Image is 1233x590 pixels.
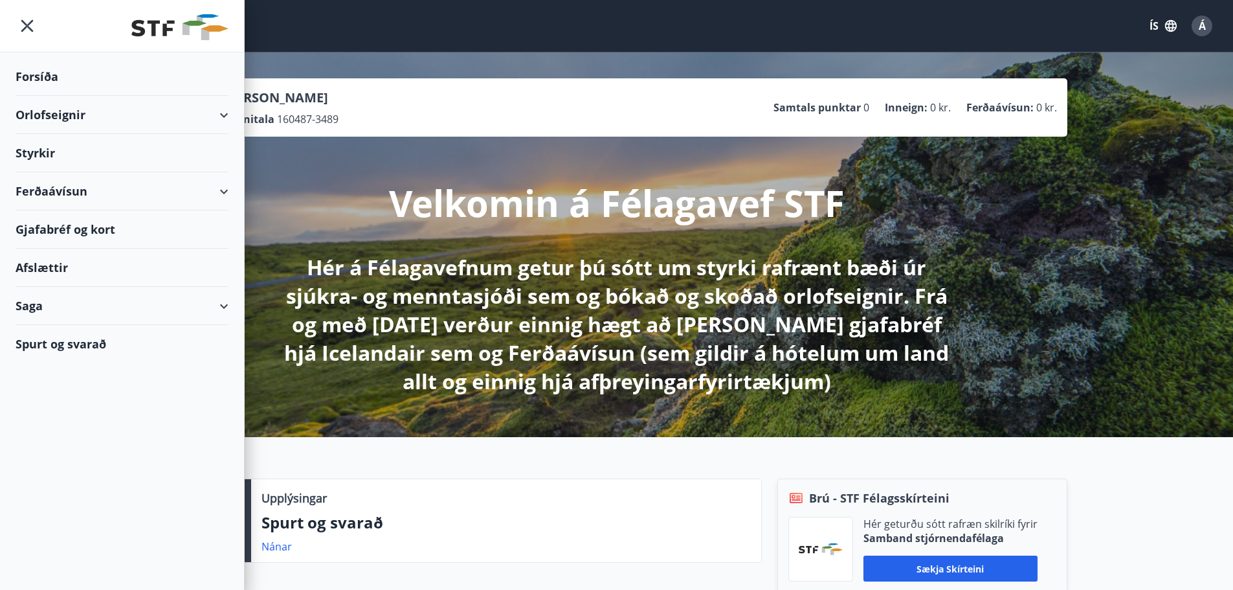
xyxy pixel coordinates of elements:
[863,556,1038,582] button: Sækja skírteini
[1142,14,1184,38] button: ÍS
[16,134,228,172] div: Styrkir
[16,96,228,134] div: Orlofseignir
[799,543,843,555] img: vjCaq2fThgY3EUYqSgpjEiBg6WP39ov69hlhuPVN.png
[966,100,1034,115] p: Ferðaávísun :
[16,325,228,363] div: Spurt og svarað
[16,58,228,96] div: Forsíða
[261,539,292,554] a: Nánar
[389,178,845,227] p: Velkomin á Félagavef STF
[1036,100,1057,115] span: 0 kr.
[863,531,1038,545] p: Samband stjórnendafélaga
[885,100,928,115] p: Inneign :
[223,89,339,107] p: [PERSON_NAME]
[16,172,228,210] div: Ferðaávísun
[16,210,228,249] div: Gjafabréf og kort
[16,14,39,38] button: menu
[1199,19,1206,33] span: Á
[863,100,869,115] span: 0
[1186,10,1217,41] button: Á
[930,100,951,115] span: 0 kr.
[773,100,861,115] p: Samtals punktar
[131,14,228,40] img: union_logo
[16,249,228,287] div: Afslættir
[261,490,327,506] p: Upplýsingar
[261,512,751,534] p: Spurt og svarað
[223,112,274,126] p: Kennitala
[863,517,1038,531] p: Hér geturðu sótt rafræn skilríki fyrir
[16,287,228,325] div: Saga
[275,253,959,396] p: Hér á Félagavefnum getur þú sótt um styrki rafrænt bæði úr sjúkra- og menntasjóði sem og bókað og...
[277,112,339,126] span: 160487-3489
[809,490,950,506] span: Brú - STF Félagsskírteini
